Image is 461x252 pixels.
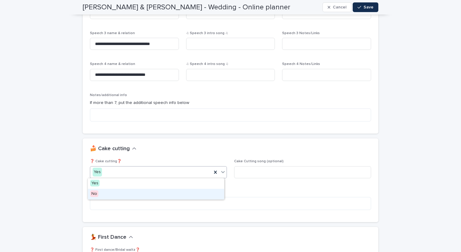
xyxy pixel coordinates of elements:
p: If more than 7, put the additional speech info below [90,100,371,106]
div: Yes [88,178,224,189]
span: ❓ Cake cutting❓ [90,160,122,163]
span: Speech 3 Notes/Links [282,31,320,35]
button: Cancel [323,2,351,12]
button: 💃 First Dance [90,234,133,241]
span: Cake Cutting song (optional) [234,160,284,163]
div: No [88,189,224,199]
span: Yes [90,180,100,186]
span: No [90,190,98,197]
span: Speech 3 name & relation [90,31,135,35]
div: Yes [93,168,102,176]
span: Speech 4 name & relation [90,62,135,66]
span: ♫ Speech 4 intro song ♫ [186,62,228,66]
span: Speech 4 Notes/Links [282,62,320,66]
span: ❓ First dance/Bridal waltz❓ [90,248,140,252]
h2: [PERSON_NAME] & [PERSON_NAME] - Wedding - Online planner [83,3,290,12]
span: ♫ Speech 3 intro song ♫ [186,31,228,35]
span: Notes/additional info [90,93,127,97]
h2: 🍰 Cake cutting [90,146,130,152]
span: Save [364,5,374,9]
span: Cancel [333,5,346,9]
button: Save [353,2,378,12]
h2: 💃 First Dance [90,234,126,241]
button: 🍰 Cake cutting [90,146,136,152]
